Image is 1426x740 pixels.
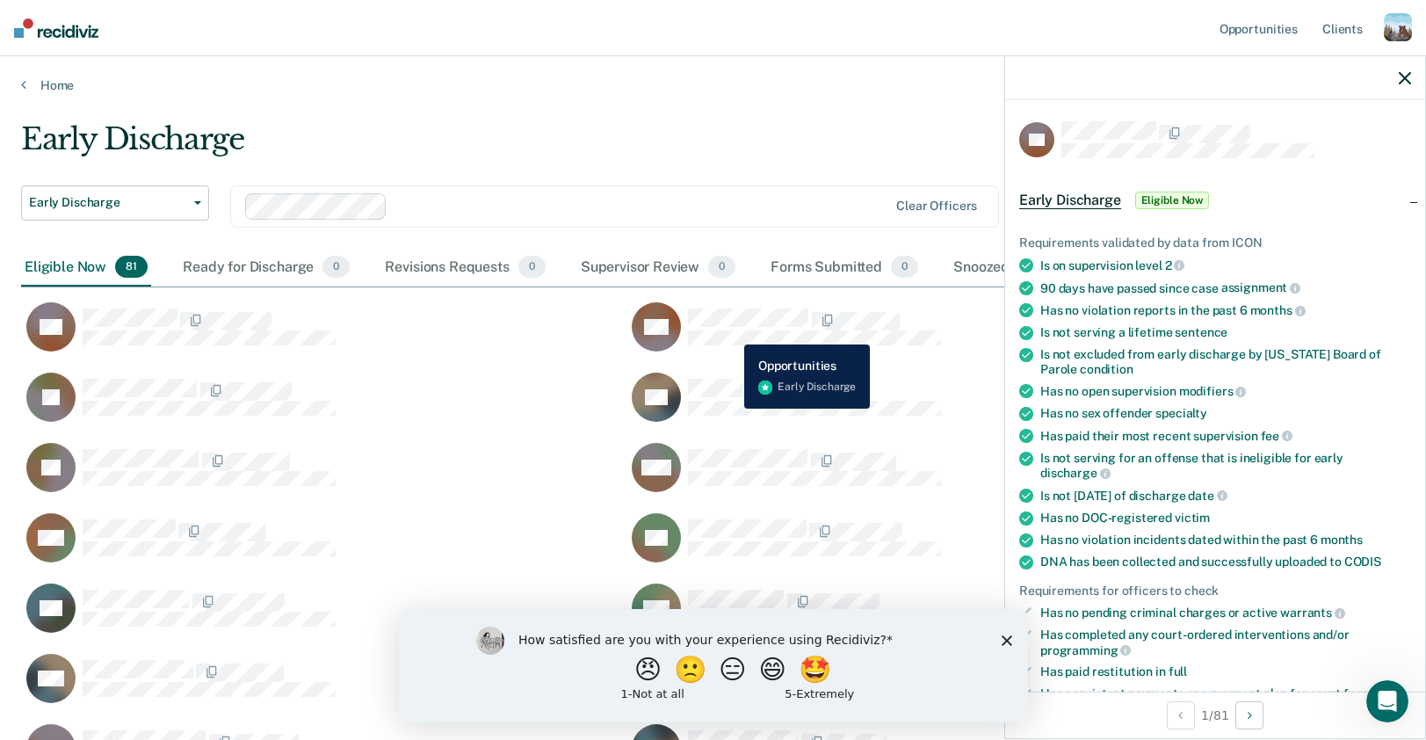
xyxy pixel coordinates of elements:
[767,249,922,287] div: Forms Submitted
[626,512,1232,583] div: CaseloadOpportunityCell-6650638
[626,372,1232,442] div: CaseloadOpportunityCell-6405772
[1235,701,1263,729] button: Next Opportunity
[1250,303,1306,317] span: months
[1040,325,1411,340] div: Is not serving a lifetime
[322,256,350,279] span: 0
[626,301,1232,372] div: CaseloadOpportunityCell-0601239
[21,301,626,372] div: CaseloadOpportunityCell-0062057
[21,372,626,442] div: CaseloadOpportunityCell-6274640
[21,512,626,583] div: CaseloadOpportunityCell-1097282
[577,249,740,287] div: Supervisor Review
[1280,606,1345,620] span: warrants
[1175,325,1227,339] span: sentence
[626,442,1232,512] div: CaseloadOpportunityCell-1068612
[891,256,918,279] span: 0
[1040,555,1411,570] div: DNA has been collected and successfully uploaded to
[1040,686,1411,716] div: Has consistent payments or a payment plan for court fees (for parole
[1019,192,1121,209] span: Early Discharge
[1040,347,1411,377] div: Is not excluded from early discharge by [US_STATE] Board of Parole
[1040,258,1411,273] div: Is on supervision level
[21,77,1405,93] a: Home
[115,256,148,279] span: 81
[179,249,353,287] div: Ready for Discharge
[21,583,626,653] div: CaseloadOpportunityCell-6263453
[1040,533,1411,548] div: Has no violation incidents dated within the past 6
[1261,429,1292,443] span: fee
[1167,701,1195,729] button: Previous Opportunity
[1040,488,1411,504] div: Is not [DATE] of discharge
[21,653,626,723] div: CaseloadOpportunityCell-0204071
[1040,643,1131,657] span: programming
[1040,466,1111,480] span: discharge
[1040,280,1411,296] div: 90 days have passed since case
[399,609,1028,722] iframe: Survey by Kim from Recidiviz
[21,121,1090,171] div: Early Discharge
[1040,383,1411,399] div: Has no open supervision
[1019,584,1411,599] div: Requirements for officers to check
[1005,172,1425,229] div: Early DischargeEligible Now
[1040,664,1411,679] div: Has paid restitution in
[518,256,546,279] span: 0
[1155,406,1207,420] span: specialty
[381,249,548,287] div: Revisions Requests
[14,18,98,38] img: Recidiviz
[1179,384,1247,398] span: modifiers
[1344,555,1381,569] span: CODIS
[896,199,977,214] div: Clear officers
[1188,489,1227,503] span: date
[1019,236,1411,250] div: Requirements validated by data from ICON
[1040,406,1411,421] div: Has no sex offender
[1040,428,1411,444] div: Has paid their most recent supervision
[1080,362,1133,376] span: condition
[1040,451,1411,481] div: Is not serving for an offense that is ineligible for early
[1169,664,1187,678] span: full
[1175,511,1210,525] span: victim
[21,249,151,287] div: Eligible Now
[21,442,626,512] div: CaseloadOpportunityCell-6363421
[1040,302,1411,318] div: Has no violation reports in the past 6
[1135,192,1210,209] span: Eligible Now
[1040,605,1411,620] div: Has no pending criminal charges or active
[29,195,187,210] span: Early Discharge
[1040,628,1411,657] div: Has completed any court-ordered interventions and/or
[708,256,735,279] span: 0
[1040,511,1411,526] div: Has no DOC-registered
[626,583,1232,653] div: CaseloadOpportunityCell-0806444
[1165,258,1185,272] span: 2
[1005,692,1425,738] div: 1 / 81
[1366,680,1408,722] iframe: Intercom live chat
[1221,280,1300,294] span: assignment
[950,249,1049,287] div: Snoozed
[1321,533,1363,547] span: months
